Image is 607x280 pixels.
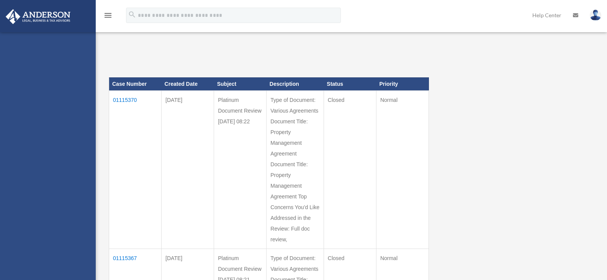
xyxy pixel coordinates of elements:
th: Status [324,77,376,90]
td: Normal [376,90,429,249]
i: search [128,10,136,19]
td: [DATE] [162,90,214,249]
a: menu [103,13,113,20]
td: Closed [324,90,376,249]
td: Platinum Document Review [DATE] 08:22 [214,90,267,249]
th: Subject [214,77,267,90]
td: Type of Document: Various Agreements Document Title: Property Management Agreement Document Title... [267,90,324,249]
th: Created Date [162,77,214,90]
img: Anderson Advisors Platinum Portal [3,9,73,24]
th: Priority [376,77,429,90]
img: User Pic [590,10,601,21]
i: menu [103,11,113,20]
th: Case Number [109,77,162,90]
td: 01115370 [109,90,162,249]
th: Description [267,77,324,90]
